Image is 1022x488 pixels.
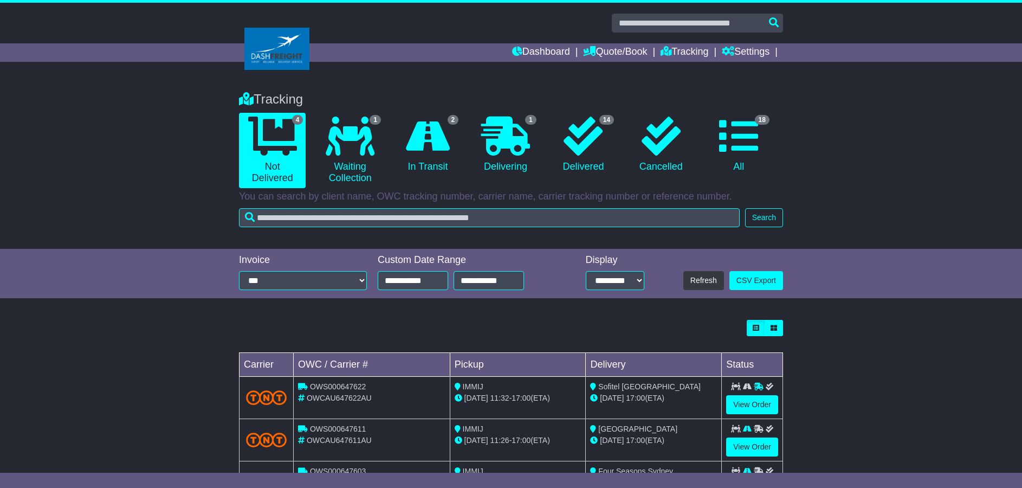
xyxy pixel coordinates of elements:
[292,115,303,125] span: 4
[464,436,488,445] span: [DATE]
[239,113,306,188] a: 4 Not Delivered
[246,433,287,447] img: TNT_Domestic.png
[378,254,552,266] div: Custom Date Range
[722,353,783,377] td: Status
[590,435,717,446] div: (ETA)
[310,467,366,476] span: OWS000647603
[307,436,372,445] span: OWCAU647611AU
[590,393,717,404] div: (ETA)
[661,43,708,62] a: Tracking
[448,115,459,125] span: 2
[240,353,294,377] td: Carrier
[455,435,581,446] div: - (ETA)
[234,92,788,107] div: Tracking
[463,467,483,476] span: IMMIJ
[598,382,701,391] span: Sofitel [GEOGRAPHIC_DATA]
[600,394,624,402] span: [DATE]
[729,271,783,290] a: CSV Export
[472,113,539,177] a: 1 Delivering
[598,467,673,476] span: Four Seasons Sydney
[239,254,367,266] div: Invoice
[310,425,366,433] span: OWS000647611
[512,43,570,62] a: Dashboard
[294,353,450,377] td: OWC / Carrier #
[550,113,617,177] a: 14 Delivered
[512,394,531,402] span: 17:00
[586,254,644,266] div: Display
[726,438,778,457] a: View Order
[370,115,381,125] span: 1
[525,115,536,125] span: 1
[490,394,509,402] span: 11:32
[246,390,287,405] img: TNT_Domestic.png
[626,394,645,402] span: 17:00
[599,115,614,125] span: 14
[755,115,769,125] span: 18
[316,113,383,188] a: 1 Waiting Collection
[512,436,531,445] span: 17:00
[450,353,586,377] td: Pickup
[600,436,624,445] span: [DATE]
[726,395,778,414] a: View Order
[455,393,581,404] div: - (ETA)
[598,425,677,433] span: [GEOGRAPHIC_DATA]
[706,113,772,177] a: 18 All
[310,382,366,391] span: OWS000647622
[239,191,783,203] p: You can search by client name, OWC tracking number, carrier name, carrier tracking number or refe...
[628,113,694,177] a: Cancelled
[722,43,769,62] a: Settings
[490,436,509,445] span: 11:26
[586,353,722,377] td: Delivery
[463,425,483,433] span: IMMIJ
[745,208,783,227] button: Search
[307,394,372,402] span: OWCAU647622AU
[683,271,724,290] button: Refresh
[583,43,647,62] a: Quote/Book
[626,436,645,445] span: 17:00
[394,113,461,177] a: 2 In Transit
[464,394,488,402] span: [DATE]
[463,382,483,391] span: IMMIJ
